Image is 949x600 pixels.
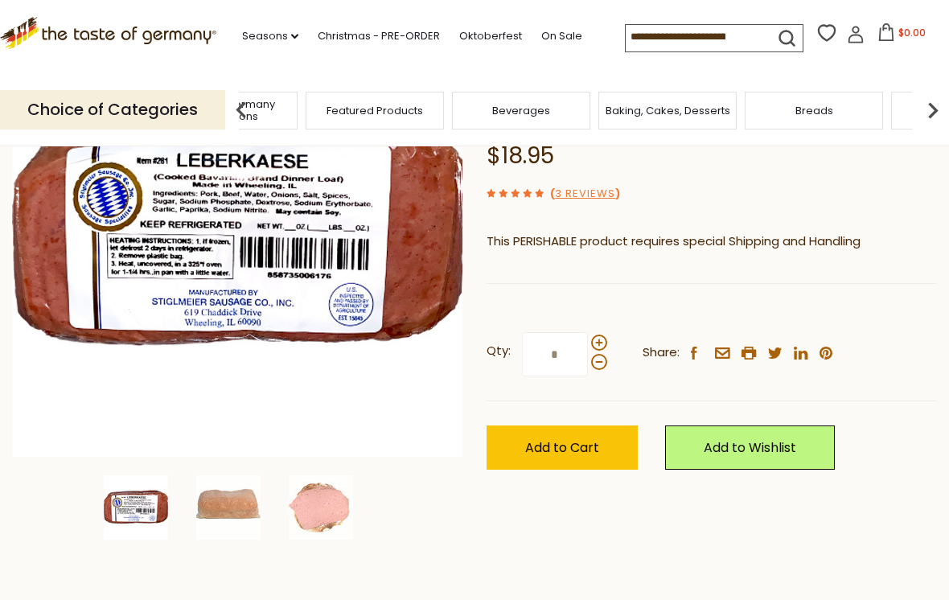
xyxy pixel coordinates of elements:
button: Add to Cart [487,425,638,470]
a: Seasons [242,27,298,45]
a: Christmas - PRE-ORDER [318,27,440,45]
a: Featured Products [327,105,423,117]
img: Stiglmeier Bavarian-style Leberkaese (pork and beef), 2 lbs. [196,475,261,540]
img: Stiglmeier Bavarian-style Leberkaese (pork and beef), 2 lbs. [289,475,353,540]
a: Oktoberfest [459,27,522,45]
span: Share: [643,343,680,363]
a: Beverages [492,105,550,117]
span: ( ) [550,186,620,201]
img: Stiglmeier Bavarian-style Leberkaese (pork and beef), 2 lbs. [12,6,463,457]
a: 3 Reviews [555,186,615,203]
a: On Sale [541,27,582,45]
a: Breads [795,105,833,117]
a: Add to Wishlist [665,425,835,470]
img: previous arrow [225,94,257,126]
img: Stiglmeier Bavarian-style Leberkaese (pork and beef), 2 lbs. [104,475,168,540]
input: Qty: [522,332,588,376]
button: $0.00 [868,23,936,47]
li: We will ship this product in heat-protective packaging and ice. [501,264,937,284]
a: Baking, Cakes, Desserts [606,105,730,117]
span: $18.95 [487,140,554,171]
span: Add to Cart [525,438,599,457]
p: This PERISHABLE product requires special Shipping and Handling [487,232,937,252]
img: next arrow [917,94,949,126]
strong: Qty: [487,341,511,361]
span: $0.00 [898,26,926,39]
